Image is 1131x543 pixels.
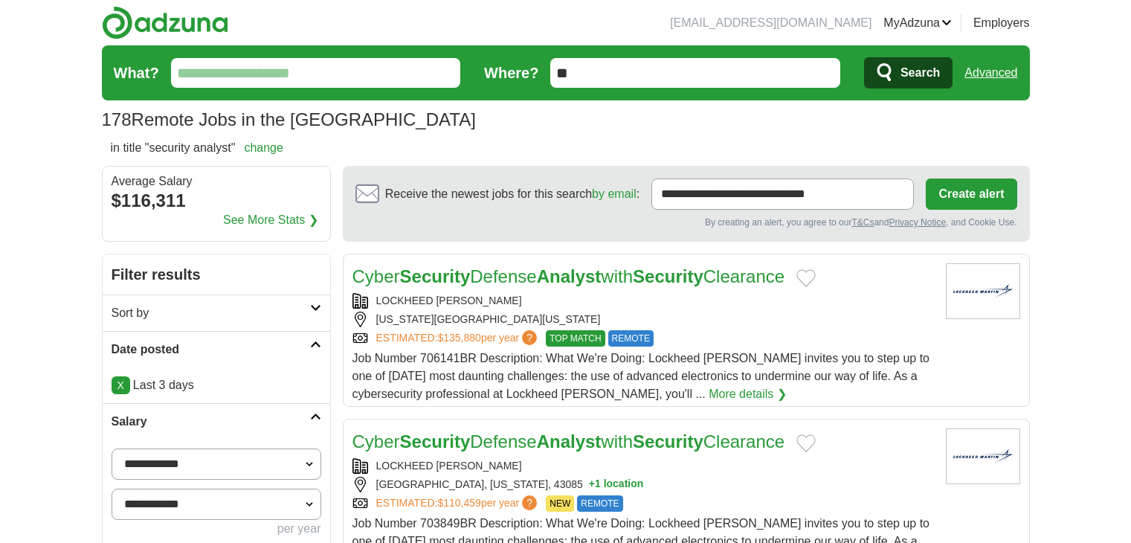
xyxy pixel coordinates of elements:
[112,520,321,538] div: per year
[112,304,310,322] h2: Sort by
[114,62,159,84] label: What?
[400,431,471,452] strong: Security
[537,431,602,452] strong: Analyst
[103,295,330,331] a: Sort by
[223,211,318,229] a: See More Stats ❯
[352,352,929,400] span: Job Number 706141BR Description: What We're Doing: Lockheed [PERSON_NAME] invites you to step up ...
[103,331,330,367] a: Date posted
[103,403,330,440] a: Salary
[589,477,644,492] button: +1 location
[973,14,1030,32] a: Employers
[796,269,816,287] button: Add to favorite jobs
[851,217,874,228] a: T&Cs
[102,6,228,39] img: Adzuna logo
[864,57,953,89] button: Search
[102,109,476,129] h1: Remote Jobs in the [GEOGRAPHIC_DATA]
[376,495,541,512] a: ESTIMATED:$110,459per year?
[577,495,622,512] span: REMOTE
[537,266,602,286] strong: Analyst
[103,254,330,295] h2: Filter results
[589,477,595,492] span: +
[633,266,703,286] strong: Security
[437,332,480,344] span: $135,880
[883,14,952,32] a: MyAdzuna
[437,497,480,509] span: $110,459
[484,62,538,84] label: Where?
[522,495,537,510] span: ?
[112,176,321,187] div: Average Salary
[352,312,934,327] div: [US_STATE][GEOGRAPHIC_DATA][US_STATE]
[244,141,283,154] a: change
[633,431,703,452] strong: Security
[376,330,541,347] a: ESTIMATED:$135,880per year?
[546,330,605,347] span: TOP MATCH
[964,58,1017,88] a: Advanced
[112,413,310,431] h2: Salary
[352,266,785,286] a: CyberSecurityDefenseAnalystwithSecurityClearance
[112,376,130,394] a: X
[709,385,787,403] a: More details ❯
[926,179,1016,210] button: Create alert
[592,187,637,200] a: by email
[376,460,522,472] a: LOCKHEED [PERSON_NAME]
[111,139,283,157] h2: in title "security analyst"
[385,185,639,203] span: Receive the newest jobs for this search :
[946,428,1020,484] img: Lockheed Martin logo
[352,477,934,492] div: [GEOGRAPHIC_DATA], [US_STATE], 43085
[608,330,654,347] span: REMOTE
[112,341,310,359] h2: Date posted
[889,217,946,228] a: Privacy Notice
[376,295,522,306] a: LOCKHEED [PERSON_NAME]
[400,266,471,286] strong: Security
[796,434,816,452] button: Add to favorite jobs
[900,58,940,88] span: Search
[546,495,574,512] span: NEW
[670,14,871,32] li: [EMAIL_ADDRESS][DOMAIN_NAME]
[112,187,321,214] div: $116,311
[946,263,1020,319] img: Lockheed Martin logo
[355,216,1017,229] div: By creating an alert, you agree to our and , and Cookie Use.
[522,330,537,345] span: ?
[112,376,321,394] p: Last 3 days
[102,106,132,133] span: 178
[352,431,785,452] a: CyberSecurityDefenseAnalystwithSecurityClearance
